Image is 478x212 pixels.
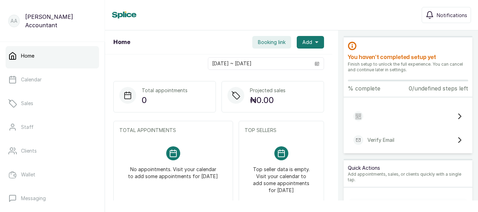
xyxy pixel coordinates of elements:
a: Wallet [6,165,99,184]
button: Notifications [422,7,471,23]
p: Clients [21,147,37,154]
a: Calendar [6,70,99,89]
input: Select date [208,58,310,70]
p: AA [10,17,17,24]
p: No appointments. Visit your calendar to add some appointments for [DATE] [128,160,219,180]
p: Projected sales [250,87,286,94]
p: % complete [348,84,380,93]
p: TOTAL APPOINTMENTS [119,127,227,134]
p: Finish setup to unlock the full experience. You can cancel and continue later in settings. [348,61,468,73]
svg: calendar [315,61,319,66]
p: Calendar [21,76,42,83]
p: Messaging [21,195,46,202]
a: Clients [6,141,99,161]
span: Notifications [437,12,467,19]
p: Top seller data is empty. Visit your calendar to add some appointments for [DATE] [253,160,310,194]
span: Add [302,39,312,46]
p: Verify Email [367,137,394,144]
p: 0/undefined steps left [409,84,468,93]
a: Home [6,46,99,66]
h1: Home [113,38,130,46]
p: ₦0.00 [250,94,286,107]
p: Quick Actions [348,165,468,171]
button: Add [297,36,324,49]
p: Home [21,52,34,59]
h2: You haven’t completed setup yet [348,53,468,61]
p: Add appointments, sales, or clients quickly with a single tap. [348,171,468,183]
a: Staff [6,117,99,137]
p: 0 [142,94,188,107]
p: Wallet [21,171,35,178]
p: Sales [21,100,33,107]
p: TOP SELLERS [245,127,318,134]
a: Messaging [6,189,99,208]
p: Total appointments [142,87,188,94]
span: Booking link [258,39,286,46]
a: Sales [6,94,99,113]
button: Booking link [252,36,291,49]
p: [PERSON_NAME] Accountant [25,13,96,29]
p: Staff [21,124,34,131]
